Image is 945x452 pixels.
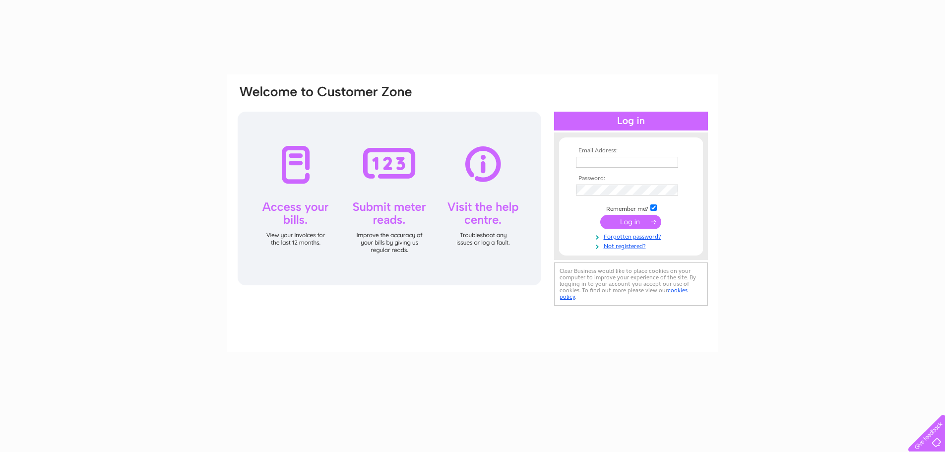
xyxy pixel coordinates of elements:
input: Submit [600,215,661,229]
a: cookies policy [560,287,688,300]
div: Clear Business would like to place cookies on your computer to improve your experience of the sit... [554,262,708,306]
th: Email Address: [573,147,689,154]
a: Forgotten password? [576,231,689,241]
th: Password: [573,175,689,182]
td: Remember me? [573,203,689,213]
a: Not registered? [576,241,689,250]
